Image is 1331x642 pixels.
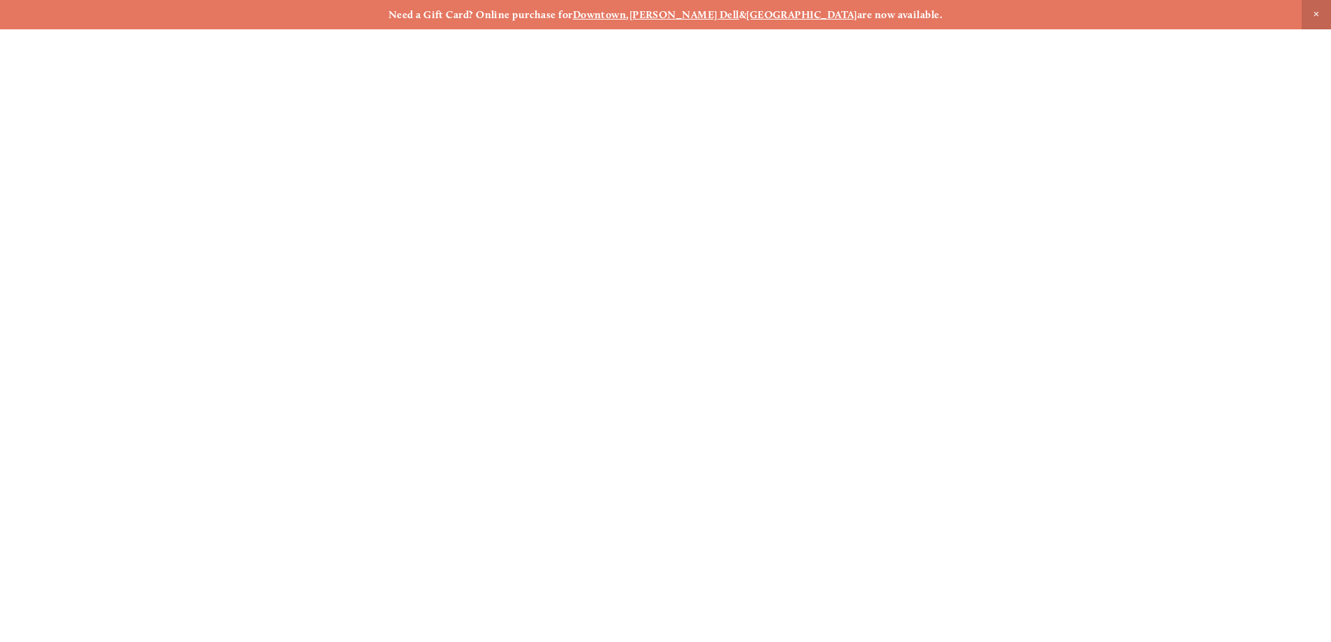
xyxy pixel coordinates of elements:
[746,8,857,21] a: [GEOGRAPHIC_DATA]
[857,8,943,21] strong: are now available.
[739,8,746,21] strong: &
[630,8,739,21] a: [PERSON_NAME] Dell
[388,8,573,21] strong: Need a Gift Card? Online purchase for
[626,8,629,21] strong: ,
[573,8,627,21] a: Downtown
